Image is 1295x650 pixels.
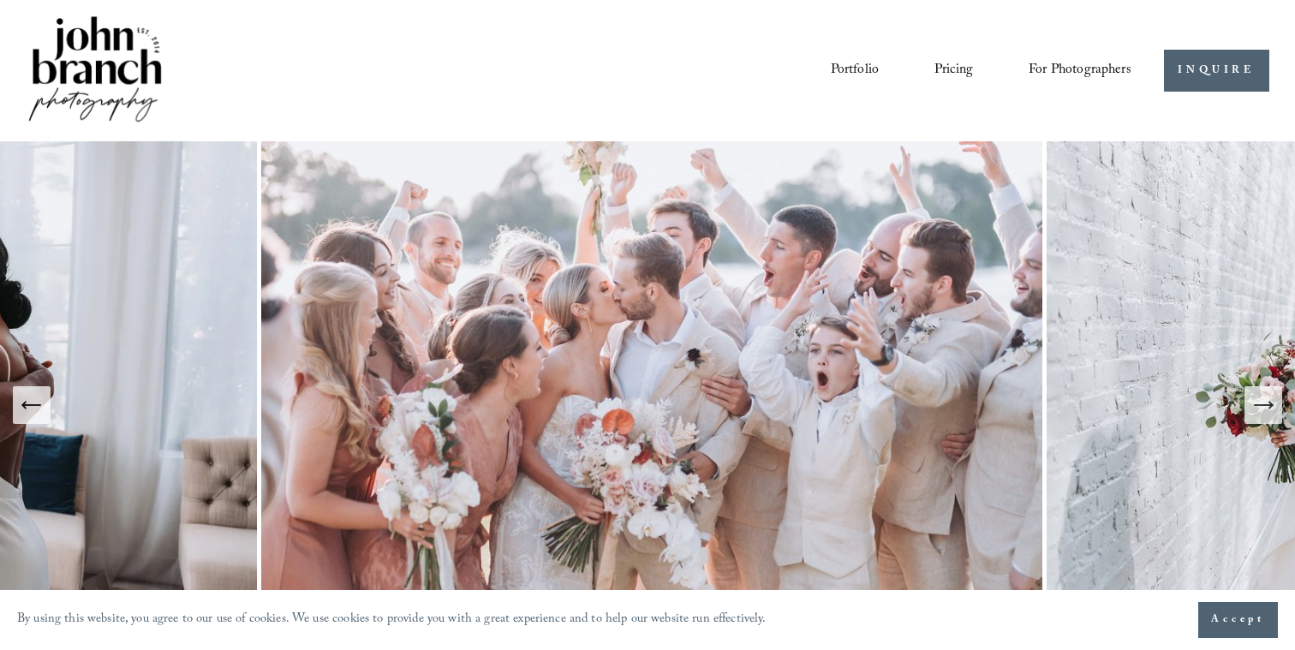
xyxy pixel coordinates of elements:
[1198,602,1278,638] button: Accept
[1029,56,1131,85] a: folder dropdown
[13,386,51,424] button: Previous Slide
[1164,50,1269,92] a: INQUIRE
[26,13,164,128] img: John Branch IV Photography
[17,608,767,633] p: By using this website, you agree to our use of cookies. We use cookies to provide you with a grea...
[831,56,879,85] a: Portfolio
[934,56,973,85] a: Pricing
[1211,611,1265,629] span: Accept
[1029,57,1131,84] span: For Photographers
[1244,386,1282,424] button: Next Slide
